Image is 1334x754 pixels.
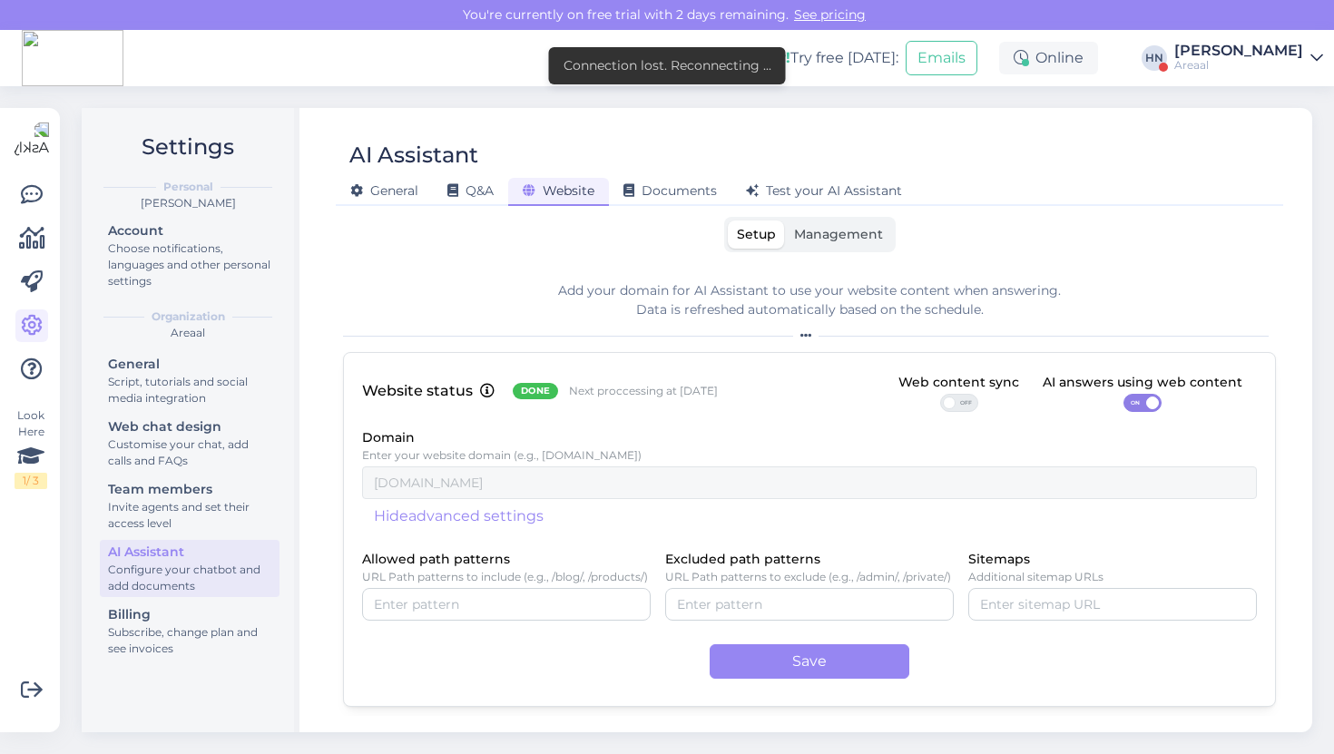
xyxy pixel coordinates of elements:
[108,240,271,289] div: Choose notifications, languages and other personal settings
[163,179,213,195] b: Personal
[523,182,594,199] span: Website
[751,47,898,69] div: Try free [DATE]:
[15,407,47,489] div: Look Here
[980,594,1245,614] input: Enter sitemap URL
[665,571,954,583] p: URL Path patterns to exclude (e.g., /admin/, /private/)
[1174,44,1303,58] div: [PERSON_NAME]
[108,355,271,374] div: General
[108,436,271,469] div: Customise your chat, add calls and FAQs
[1142,45,1167,71] div: HN
[108,480,271,499] div: Team members
[362,571,651,583] p: URL Path patterns to include (e.g., /blog/, /products/)
[362,550,510,570] label: Allowed path patterns
[362,499,555,534] button: Hideadvanced settings
[1043,373,1242,393] div: AI answers using web content
[968,550,1030,570] label: Sitemaps
[569,384,718,399] p: Next proccessing at [DATE]
[789,6,871,23] a: See pricing
[15,473,47,489] div: 1 / 3
[677,594,942,614] input: Enter pattern
[15,122,49,157] img: Askly Logo
[96,195,280,211] div: [PERSON_NAME]
[96,325,280,341] div: Areaal
[108,624,271,657] div: Subscribe, change plan and see invoices
[108,543,271,562] div: AI Assistant
[1174,58,1303,73] div: Areaal
[737,226,776,242] span: Setup
[108,562,271,594] div: Configure your chatbot and add documents
[623,182,717,199] span: Documents
[100,477,280,534] a: Team membersInvite agents and set their access level
[710,644,909,679] button: Save
[343,281,1276,319] div: Add your domain for AI Assistant to use your website content when answering. Data is refreshed au...
[100,540,280,597] a: AI AssistantConfigure your chatbot and add documents
[898,373,1019,393] div: Web content sync
[374,594,639,614] input: Enter pattern
[746,182,902,199] span: Test your AI Assistant
[999,42,1098,74] div: Online
[108,417,271,436] div: Web chat design
[362,449,1257,462] p: Enter your website domain (e.g., [DOMAIN_NAME])
[1124,395,1146,411] span: ON
[564,56,771,75] div: Connection lost. Reconnecting ...
[108,499,271,532] div: Invite agents and set their access level
[447,182,494,199] span: Q&A
[100,352,280,409] a: GeneralScript, tutorials and social media integration
[100,602,280,660] a: BillingSubscribe, change plan and see invoices
[906,41,977,75] button: Emails
[362,380,473,403] p: Website status
[968,571,1257,583] p: Additional sitemap URLs
[1174,44,1323,73] a: [PERSON_NAME]Areaal
[96,130,280,164] h2: Settings
[108,605,271,624] div: Billing
[956,395,977,411] span: OFF
[362,428,415,448] label: Domain
[521,384,550,398] span: Done
[100,219,280,292] a: AccountChoose notifications, languages and other personal settings
[665,550,820,570] label: Excluded path patterns
[350,182,418,199] span: General
[362,466,1257,499] input: example.com
[794,226,883,242] span: Management
[108,374,271,406] div: Script, tutorials and social media integration
[152,308,225,325] b: Organization
[108,221,271,240] div: Account
[100,415,280,472] a: Web chat designCustomise your chat, add calls and FAQs
[349,138,478,172] div: AI Assistant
